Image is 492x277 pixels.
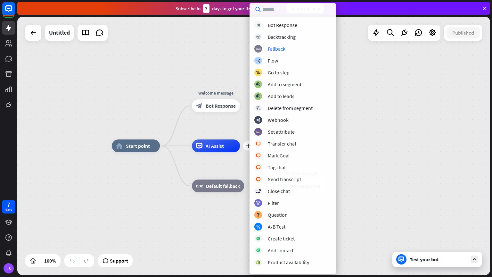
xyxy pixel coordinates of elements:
[196,103,202,109] i: block_bot_response
[126,143,150,149] span: Start point
[256,177,261,181] i: block_livechat
[268,117,289,123] div: Webhook
[256,47,260,51] i: block_fallback
[256,94,260,98] i: block_add_to_segment
[206,183,240,189] span: Default fallback
[4,263,14,273] div: JS
[42,256,58,266] div: 100%
[268,200,279,206] div: Filter
[256,23,260,27] i: block_bot_response
[447,27,480,38] button: Published
[268,259,309,265] div: Product availability
[256,130,260,134] i: block_set_attribute
[256,225,260,229] i: block_ab_testing
[2,200,15,214] a: 7 days
[256,35,260,39] i: block_backtracking
[268,212,288,218] div: Question
[268,34,296,40] div: Backtracking
[203,4,209,13] div: 3
[268,105,313,111] div: Delete from segment
[268,164,286,171] div: Tag chat
[268,223,285,230] div: A/B Test
[256,71,260,75] i: block_goto
[268,235,295,242] div: Create ticket
[206,143,224,149] span: AI Assist
[5,207,12,212] div: days
[5,3,24,22] button: Open LiveChat chat widget
[256,154,261,158] i: block_livechat
[176,4,281,13] div: Subscribe in days to get your first month for $1
[268,176,301,182] div: Send transcript
[256,118,260,122] i: webhooks
[268,81,301,88] div: Add to segment
[268,46,285,52] div: Fallback
[256,189,261,193] i: block_close_chat
[268,152,290,159] div: Mark Goal
[268,129,295,135] div: Set attribute
[268,69,290,76] div: Go to step
[256,82,260,87] i: block_add_to_segment
[410,256,467,263] div: Test your bot
[110,256,128,266] span: Support
[268,57,278,64] div: Flow
[256,142,261,146] i: block_livechat
[187,90,245,96] div: Welcome message
[206,103,236,109] span: Bot Response
[116,143,123,149] i: home_2
[256,59,260,63] i: builder_tree
[268,247,293,254] div: Add contact
[268,22,297,28] div: Bot Response
[7,202,10,207] div: 7
[196,183,203,189] i: block_fallback
[246,144,250,148] i: plus
[268,140,296,147] div: Transfer chat
[49,25,70,41] div: Untitled
[256,201,260,205] i: filter
[256,165,261,170] i: block_livechat
[268,188,290,194] div: Close chat
[256,106,260,110] i: block_delete_from_segment
[268,93,294,99] div: Add to leads
[256,213,260,217] i: block_question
